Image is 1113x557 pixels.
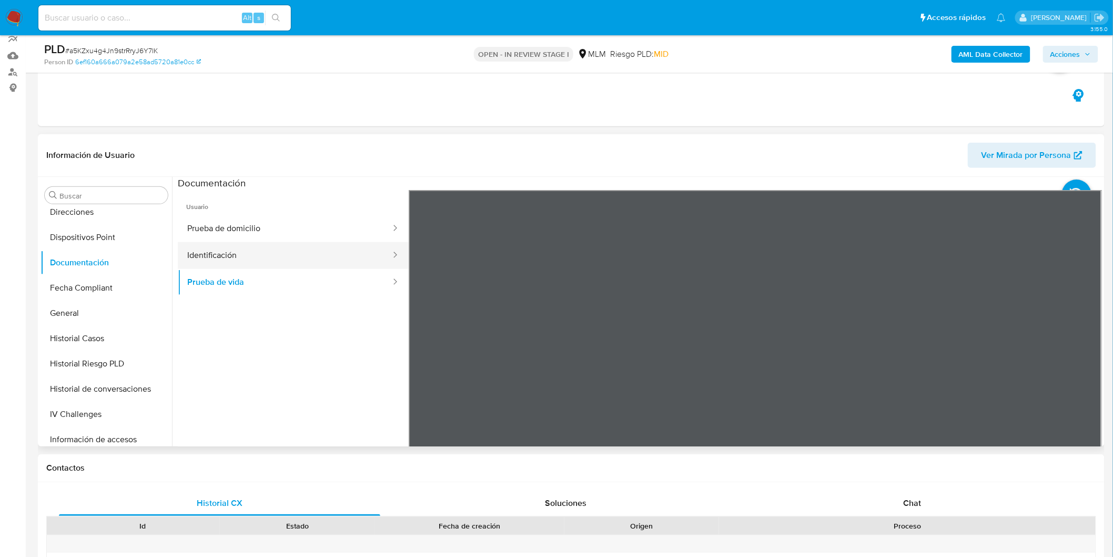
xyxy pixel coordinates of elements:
[572,521,712,531] div: Origen
[610,48,669,60] span: Riesgo PLD:
[49,191,57,200] button: Buscar
[968,143,1096,168] button: Ver Mirada por Persona
[997,13,1006,22] a: Notificaciones
[1043,46,1098,63] button: Acciones
[41,402,172,427] button: IV Challenges
[41,200,172,225] button: Direcciones
[474,47,573,62] p: OPEN - IN REVIEW STAGE I
[1094,12,1105,23] a: Salir
[1050,46,1080,63] span: Acciones
[41,250,172,275] button: Documentación
[41,225,172,250] button: Dispositivos Point
[65,45,158,56] span: # a5KZxu4g4Jn9strRryJ6Y7lK
[41,376,172,402] button: Historial de conversaciones
[1031,13,1090,23] p: elena.palomino@mercadolibre.com.mx
[41,275,172,301] button: Fecha Compliant
[959,46,1023,63] b: AML Data Collector
[243,13,251,23] span: Alt
[41,301,172,326] button: General
[227,521,367,531] div: Estado
[1090,25,1108,33] span: 3.155.0
[982,143,1071,168] span: Ver Mirada por Persona
[197,497,242,509] span: Historial CX
[545,497,587,509] span: Soluciones
[75,57,201,67] a: 6ef160a666a079a2e58ad5720a81e0cc
[41,326,172,351] button: Historial Casos
[904,497,922,509] span: Chat
[41,351,172,376] button: Historial Riesgo PLD
[927,12,986,23] span: Accesos rápidos
[726,521,1088,531] div: Proceso
[46,463,1096,473] h1: Contactos
[73,521,213,531] div: Id
[59,191,164,201] input: Buscar
[578,48,606,60] div: MLM
[382,521,557,531] div: Fecha de creación
[265,11,287,25] button: search-icon
[952,46,1030,63] button: AML Data Collector
[654,48,669,60] span: MID
[46,150,135,161] h1: Información de Usuario
[44,57,73,67] b: Person ID
[257,13,260,23] span: s
[44,41,65,57] b: PLD
[38,11,291,25] input: Buscar usuario o caso...
[41,427,172,452] button: Información de accesos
